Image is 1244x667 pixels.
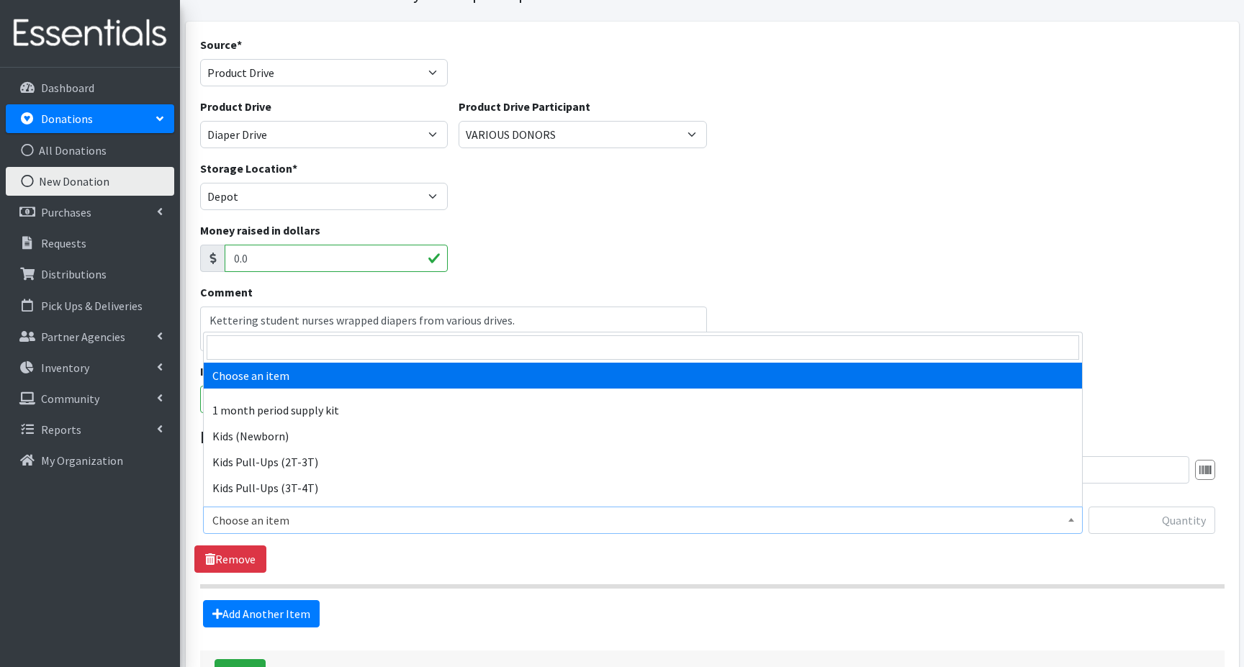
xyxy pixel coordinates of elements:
p: My Organization [41,453,123,468]
span: Choose an item [203,507,1083,534]
a: New Donation [6,167,174,196]
span: Choose an item [212,510,1073,530]
legend: Items in this donation [200,425,1225,450]
a: Remove [194,545,266,573]
a: Reports [6,415,174,444]
p: Distributions [41,267,107,281]
p: Partner Agencies [41,330,125,344]
p: Donations [41,112,93,126]
label: Issued on [200,363,256,380]
li: Choose an item [204,363,1082,389]
label: Product Drive [200,98,271,115]
p: Community [41,391,99,406]
img: HumanEssentials [6,9,174,58]
p: Dashboard [41,81,94,95]
abbr: required [237,37,242,52]
a: Donations [6,104,174,133]
a: All Donations [6,136,174,165]
a: Add Another Item [203,600,320,627]
a: Partner Agencies [6,322,174,351]
p: Requests [41,236,86,250]
li: Kids Pull-Ups (4T-5T) [204,501,1082,527]
p: Purchases [41,205,91,219]
a: Dashboard [6,73,174,102]
a: Pick Ups & Deliveries [6,291,174,320]
label: Product Drive Participant [459,98,590,115]
p: Reports [41,422,81,437]
li: Kids (Newborn) [204,423,1082,449]
li: 1 month period supply kit [204,397,1082,423]
label: Storage Location [200,160,297,177]
abbr: required [292,161,297,176]
a: Requests [6,229,174,258]
a: My Organization [6,446,174,475]
label: Money raised in dollars [200,222,320,239]
a: Community [6,384,174,413]
p: Pick Ups & Deliveries [41,299,143,313]
li: Kids Pull-Ups (3T-4T) [204,475,1082,501]
a: Inventory [6,353,174,382]
label: Comment [200,283,253,301]
label: Source [200,36,242,53]
a: Distributions [6,260,174,289]
p: Inventory [41,360,89,375]
a: Purchases [6,198,174,227]
li: Kids Pull-Ups (2T-3T) [204,449,1082,475]
input: Quantity [1088,507,1215,534]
